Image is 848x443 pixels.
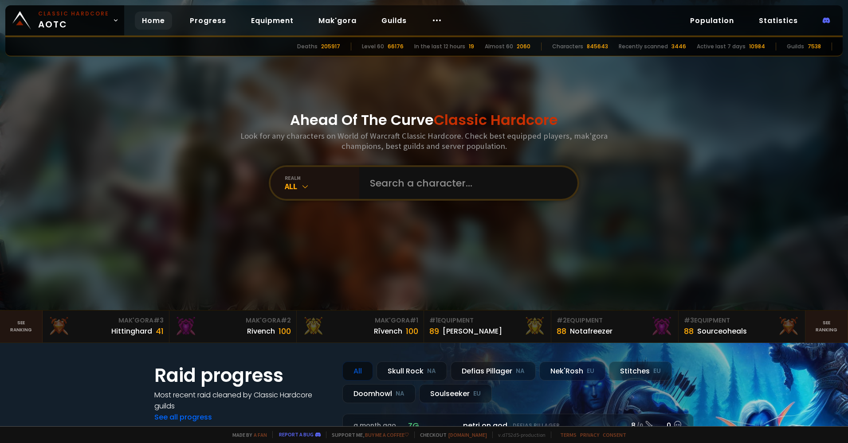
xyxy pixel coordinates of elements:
[552,43,583,51] div: Characters
[551,311,679,342] a: #2Equipment88Notafreezer
[406,325,418,337] div: 100
[557,316,567,325] span: # 2
[787,43,804,51] div: Guilds
[365,431,409,438] a: Buy me a coffee
[279,431,314,438] a: Report a bug
[153,316,164,325] span: # 3
[473,389,481,398] small: EU
[414,43,465,51] div: In the last 12 hours
[684,325,694,337] div: 88
[749,43,765,51] div: 10984
[175,316,291,325] div: Mak'Gora
[414,431,487,438] span: Checkout
[603,431,626,438] a: Consent
[697,326,747,337] div: Sourceoheals
[321,43,340,51] div: 205917
[451,361,536,381] div: Defias Pillager
[154,412,212,422] a: See all progress
[808,43,821,51] div: 7538
[752,12,805,30] a: Statistics
[169,311,297,342] a: Mak'Gora#2Rivench100
[285,175,359,181] div: realm
[396,389,404,398] small: NA
[302,316,418,325] div: Mak'Gora
[227,431,267,438] span: Made by
[539,361,605,381] div: Nek'Rosh
[684,316,800,325] div: Equipment
[683,12,741,30] a: Population
[38,10,109,18] small: Classic Hardcore
[443,326,502,337] div: [PERSON_NAME]
[587,43,608,51] div: 845643
[492,431,546,438] span: v. d752d5 - production
[365,167,567,199] input: Search a character...
[311,12,364,30] a: Mak'gora
[342,414,694,437] a: a month agozgpetri on godDefias Pillager8 /90
[297,43,318,51] div: Deaths
[388,43,404,51] div: 66176
[342,361,373,381] div: All
[342,384,416,403] div: Doomhowl
[154,361,332,389] h1: Raid progress
[671,43,686,51] div: 3446
[326,431,409,438] span: Support me,
[609,361,672,381] div: Stitches
[448,431,487,438] a: [DOMAIN_NAME]
[697,43,746,51] div: Active last 7 days
[254,431,267,438] a: a fan
[111,326,152,337] div: Hittinghard
[619,43,668,51] div: Recently scanned
[557,316,673,325] div: Equipment
[517,43,530,51] div: 2060
[684,316,694,325] span: # 3
[290,109,558,131] h1: Ahead Of The Curve
[297,311,424,342] a: Mak'Gora#1Rîvench100
[557,325,566,337] div: 88
[410,316,418,325] span: # 1
[374,326,402,337] div: Rîvench
[5,5,124,35] a: Classic HardcoreAOTC
[580,431,599,438] a: Privacy
[244,12,301,30] a: Equipment
[805,311,848,342] a: Seeranking
[281,316,291,325] span: # 2
[279,325,291,337] div: 100
[560,431,577,438] a: Terms
[237,131,611,151] h3: Look for any characters on World of Warcraft Classic Hardcore. Check best equipped players, mak'g...
[419,384,492,403] div: Soulseeker
[43,311,170,342] a: Mak'Gora#3Hittinghard41
[587,367,594,376] small: EU
[156,325,164,337] div: 41
[247,326,275,337] div: Rivench
[429,316,438,325] span: # 1
[135,12,172,30] a: Home
[48,316,164,325] div: Mak'Gora
[424,311,551,342] a: #1Equipment89[PERSON_NAME]
[434,110,558,130] span: Classic Hardcore
[362,43,384,51] div: Level 60
[38,10,109,31] span: AOTC
[377,361,447,381] div: Skull Rock
[429,316,546,325] div: Equipment
[485,43,513,51] div: Almost 60
[516,367,525,376] small: NA
[427,367,436,376] small: NA
[154,389,332,412] h4: Most recent raid cleaned by Classic Hardcore guilds
[570,326,612,337] div: Notafreezer
[429,325,439,337] div: 89
[653,367,661,376] small: EU
[183,12,233,30] a: Progress
[285,181,359,191] div: All
[374,12,414,30] a: Guilds
[679,311,806,342] a: #3Equipment88Sourceoheals
[469,43,474,51] div: 19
